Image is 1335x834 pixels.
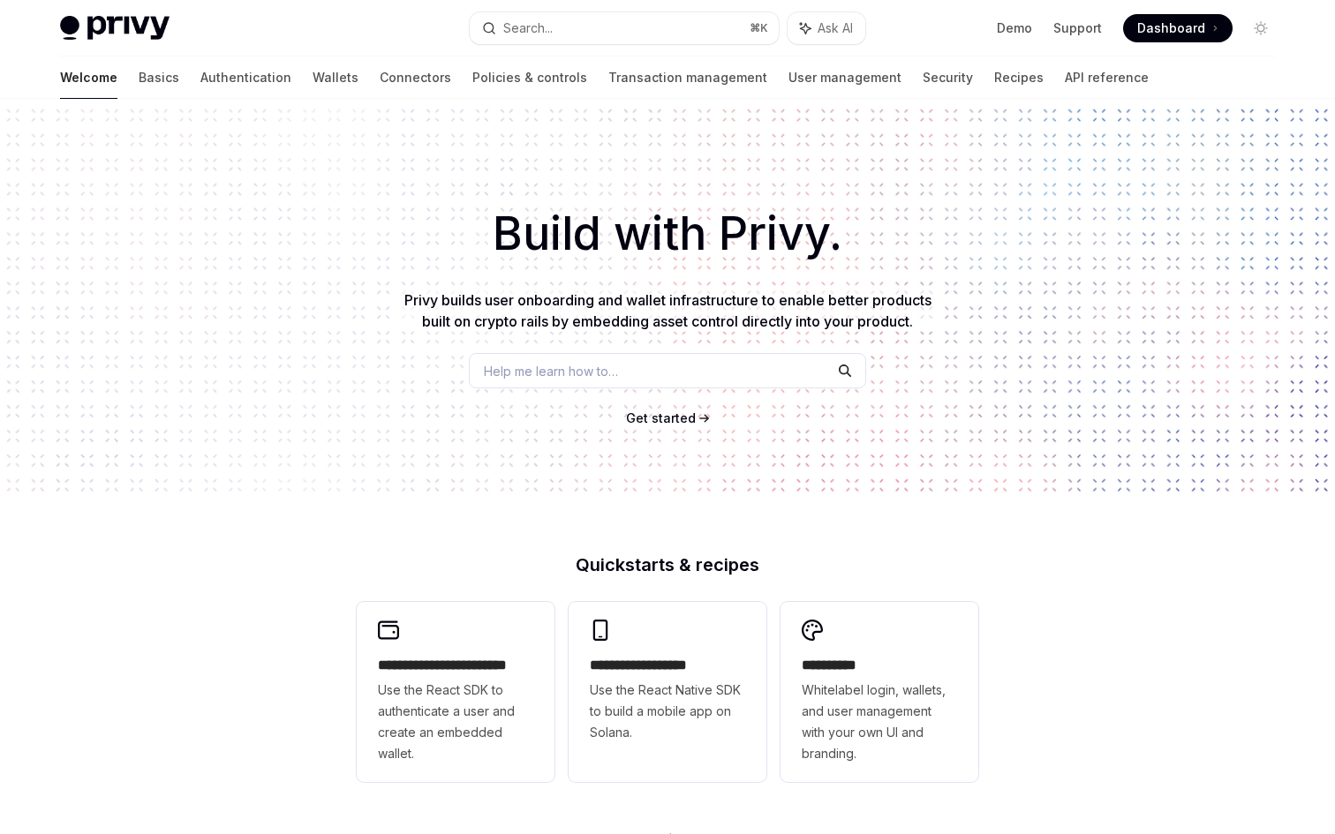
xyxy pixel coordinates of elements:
a: **** **** **** ***Use the React Native SDK to build a mobile app on Solana. [569,602,766,782]
a: Basics [139,56,179,99]
a: User management [788,56,901,99]
span: Whitelabel login, wallets, and user management with your own UI and branding. [802,680,957,764]
a: API reference [1065,56,1149,99]
img: light logo [60,16,170,41]
a: Wallets [313,56,358,99]
a: Support [1053,19,1102,37]
a: Connectors [380,56,451,99]
a: Get started [626,409,696,427]
span: Help me learn how to… [484,362,618,380]
span: Use the React SDK to authenticate a user and create an embedded wallet. [378,680,533,764]
a: Recipes [994,56,1044,99]
span: Get started [626,410,696,425]
span: Use the React Native SDK to build a mobile app on Solana. [590,680,745,743]
div: Search... [503,18,553,39]
a: **** *****Whitelabel login, wallets, and user management with your own UI and branding. [781,602,978,782]
a: Security [923,56,973,99]
h1: Build with Privy. [28,199,1307,268]
button: Toggle dark mode [1247,14,1275,42]
button: Search...⌘K [470,12,779,44]
button: Ask AI [788,12,865,44]
span: Ask AI [818,19,853,37]
span: Dashboard [1137,19,1205,37]
a: Dashboard [1123,14,1233,42]
a: Policies & controls [472,56,587,99]
span: Privy builds user onboarding and wallet infrastructure to enable better products built on crypto ... [404,291,931,330]
a: Welcome [60,56,117,99]
a: Transaction management [608,56,767,99]
span: ⌘ K [750,21,768,35]
a: Authentication [200,56,291,99]
h2: Quickstarts & recipes [357,556,978,574]
a: Demo [997,19,1032,37]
